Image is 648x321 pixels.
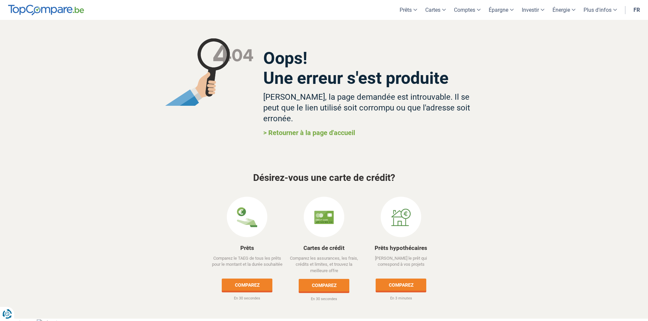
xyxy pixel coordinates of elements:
a: > Retourner à la page d'accueil [263,129,355,137]
p: [PERSON_NAME] le prêt qui correspond à vos projets [363,255,439,274]
h3: Désirez-vous une carte de crédit? [132,173,516,183]
img: Prêts [237,207,257,227]
img: TopCompare [8,5,84,15]
p: En 30 secondes [209,296,285,301]
a: Comparez [222,279,272,291]
img: magnifying glass not found [165,38,253,106]
a: Cartes de crédit [303,245,345,251]
img: Cartes de crédit [314,207,334,227]
a: Comparez [376,279,426,291]
a: Comparez [299,279,349,291]
a: Prêts hypothécaires [375,245,427,251]
img: Prêts hypothécaires [391,207,411,227]
h3: [PERSON_NAME], la page demandée est introuvable. Il se peut que le lien utilisé soit corrompu ou ... [263,92,484,124]
h2: Oops! Une erreur s'est produite [263,49,484,88]
a: Prêts [240,245,254,251]
p: Comparez le TAEG de tous les prêts pour le montant et la durée souhaitée [209,255,285,274]
p: Comparez les assurances, les frais, crédits et limites, et trouvez la meilleure offre [286,255,362,274]
p: En 30 secondes [286,296,362,302]
p: En 3 minutes [363,296,439,301]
